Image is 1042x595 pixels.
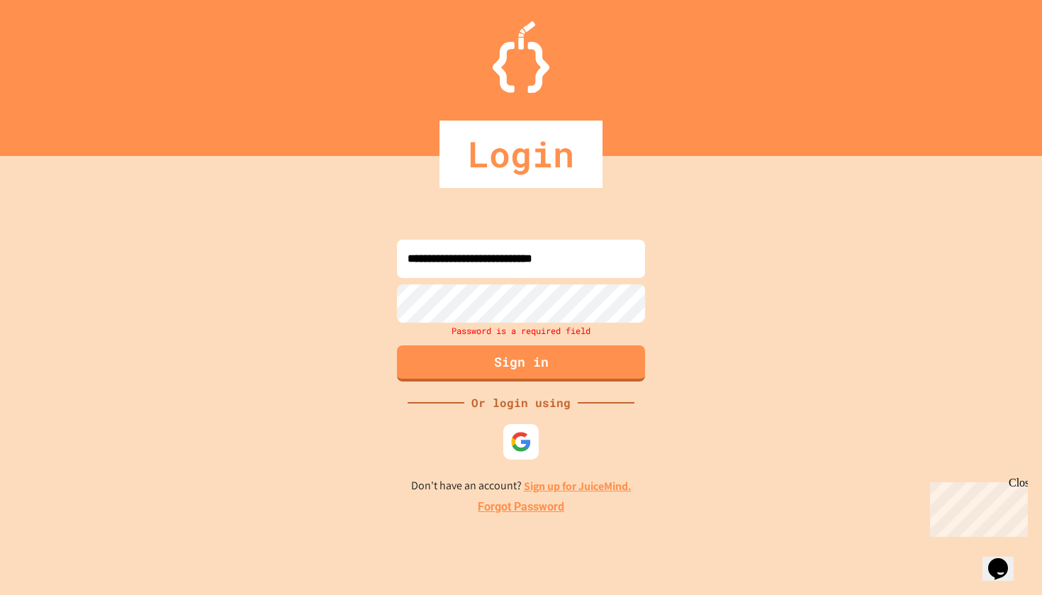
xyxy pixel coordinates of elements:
[924,477,1028,537] iframe: chat widget
[397,345,645,382] button: Sign in
[393,323,649,338] div: Password is a required field
[478,499,564,516] a: Forgot Password
[439,121,603,188] div: Login
[493,21,549,93] img: Logo.svg
[464,394,578,411] div: Or login using
[524,479,632,494] a: Sign up for JuiceMind.
[982,538,1028,581] iframe: chat widget
[411,477,632,495] p: Don't have an account?
[6,6,98,90] div: Chat with us now!Close
[510,431,532,452] img: google-icon.svg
